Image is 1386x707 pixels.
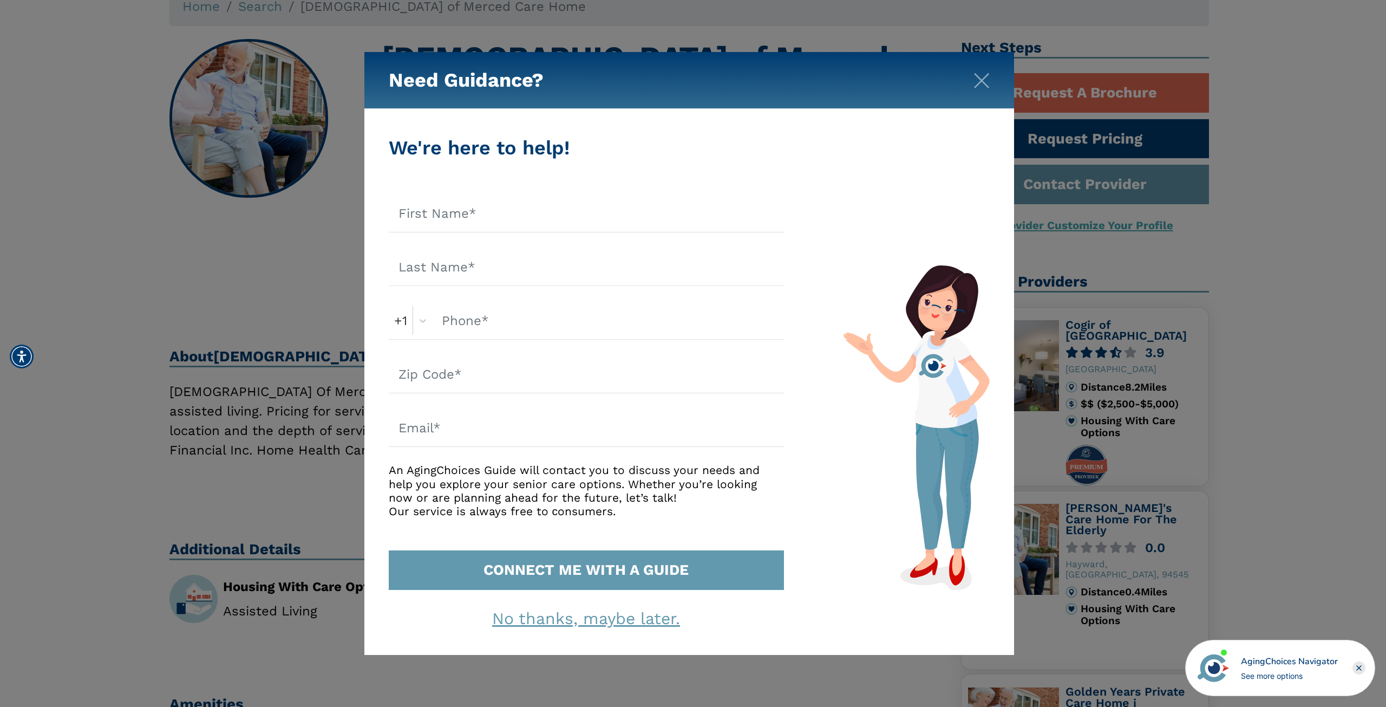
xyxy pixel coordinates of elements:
[1241,670,1338,682] div: See more options
[389,52,544,109] h5: Need Guidance?
[492,609,680,628] a: No thanks, maybe later.
[389,410,784,447] input: Email*
[973,69,990,86] button: Close
[843,265,989,590] img: match-guide-form.svg
[10,345,34,368] div: Accessibility Menu
[432,302,784,340] input: Phone*
[389,463,784,518] div: An AgingChoices Guide will contact you to discuss your needs and help you explore your senior car...
[1195,650,1232,686] img: avatar
[389,249,784,286] input: Last Name*
[973,73,990,89] img: modal-close.svg
[389,550,784,590] button: CONNECT ME WITH A GUIDE
[389,133,784,163] div: We're here to help!
[1241,655,1338,668] div: AgingChoices Navigator
[389,356,784,393] input: Zip Code*
[389,195,784,232] input: First Name*
[1352,661,1365,674] div: Close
